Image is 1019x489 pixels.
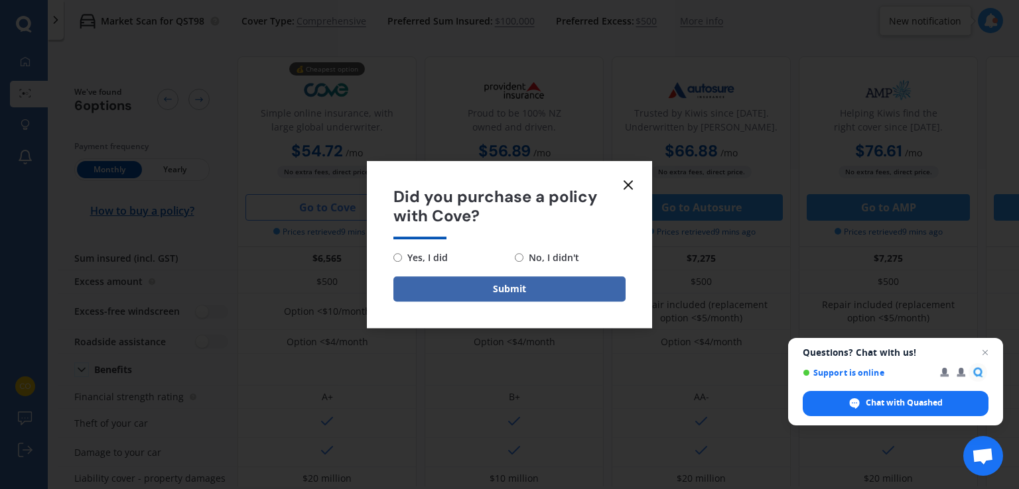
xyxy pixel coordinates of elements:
[963,436,1003,476] div: Open chat
[803,391,988,416] div: Chat with Quashed
[393,276,626,301] button: Submit
[977,345,993,360] span: Close chat
[866,397,943,409] span: Chat with Quashed
[515,253,523,262] input: No, I didn't
[393,253,402,262] input: Yes, I did
[803,368,931,378] span: Support is online
[402,250,448,266] span: Yes, I did
[523,250,579,266] span: No, I didn't
[803,347,988,358] span: Questions? Chat with us!
[393,188,626,226] span: Did you purchase a policy with Cove?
